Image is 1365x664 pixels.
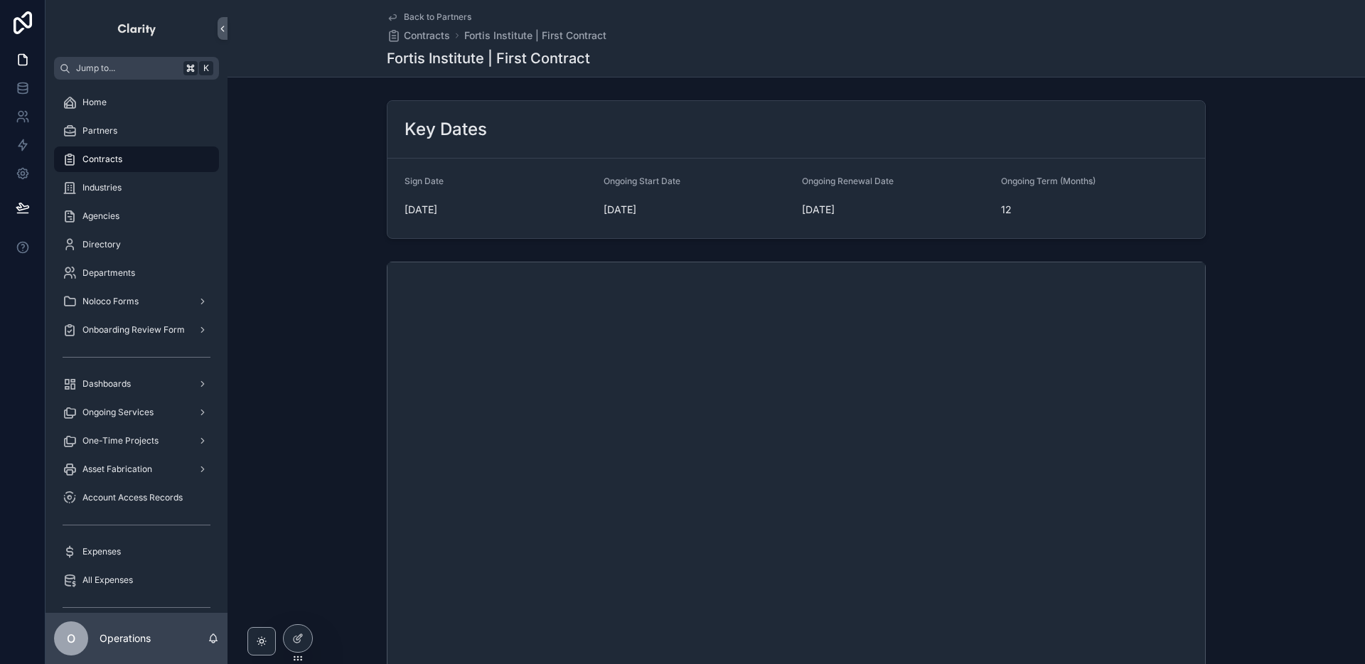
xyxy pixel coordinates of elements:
h1: Fortis Institute | First Contract [387,48,590,68]
img: App logo [117,17,157,40]
a: Fortis Institute | First Contract [464,28,606,43]
span: O [67,630,75,647]
span: 12 [1001,203,1189,217]
a: Contracts [54,146,219,172]
span: [DATE] [604,203,791,217]
span: Jump to... [76,63,178,74]
a: Asset Fabrication [54,456,219,482]
a: All Expenses [54,567,219,593]
h2: Key Dates [405,118,487,141]
a: Expenses [54,539,219,564]
span: Ongoing Renewal Date [802,176,894,186]
a: Contracts [387,28,450,43]
span: Noloco Forms [82,296,139,307]
a: Noloco Forms [54,289,219,314]
a: Partners [54,118,219,144]
span: K [200,63,212,74]
a: Account Access Records [54,485,219,510]
a: Ongoing Services [54,400,219,425]
span: Expenses [82,546,121,557]
a: One-Time Projects [54,428,219,454]
span: Dashboards [82,378,131,390]
span: One-Time Projects [82,435,159,446]
button: Jump to...K [54,57,219,80]
div: scrollable content [45,80,227,613]
p: Operations [100,631,151,646]
span: Ongoing Term (Months) [1001,176,1096,186]
span: [DATE] [405,203,592,217]
span: Ongoing Services [82,407,154,418]
span: Back to Partners [404,11,471,23]
span: Contracts [82,154,122,165]
a: Back to Partners [387,11,471,23]
span: Home [82,97,107,108]
span: Sign Date [405,176,444,186]
span: Partners [82,125,117,136]
span: Agencies [82,210,119,222]
a: Agencies [54,203,219,229]
span: Contracts [404,28,450,43]
span: All Expenses [82,574,133,586]
span: Ongoing Start Date [604,176,680,186]
a: Directory [54,232,219,257]
span: Account Access Records [82,492,183,503]
span: Industries [82,182,122,193]
a: Onboarding Review Form [54,317,219,343]
a: Industries [54,175,219,200]
span: [DATE] [802,203,990,217]
a: Home [54,90,219,115]
span: Onboarding Review Form [82,324,185,336]
a: Departments [54,260,219,286]
span: Departments [82,267,135,279]
span: Directory [82,239,121,250]
span: Asset Fabrication [82,464,152,475]
a: Dashboards [54,371,219,397]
